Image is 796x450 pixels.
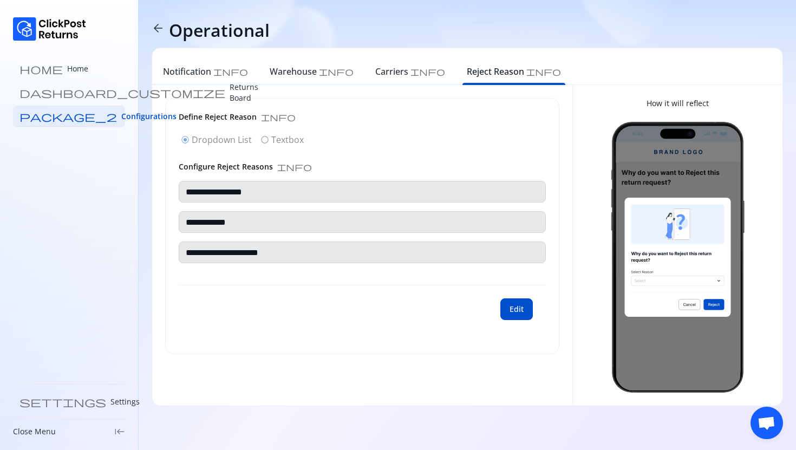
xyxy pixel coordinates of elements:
[410,67,445,76] span: info
[19,63,63,74] span: home
[67,63,88,74] p: Home
[586,122,769,393] img: return-image
[213,67,248,76] span: info
[13,426,125,437] div: Close Menukeyboard_tab_rtl
[110,396,140,407] p: Settings
[163,65,211,78] h6: Notification
[277,162,312,171] span: info
[230,82,258,103] p: Returns Board
[751,407,783,439] div: Open chat
[169,19,270,41] h4: Operational
[19,87,225,98] span: dashboard_customize
[152,22,165,35] span: arrow_back
[179,161,273,172] span: Configure Reject Reasons
[114,426,125,437] span: keyboard_tab_rtl
[13,391,125,413] a: settings Settings
[375,65,408,78] h6: Carriers
[270,65,317,78] h6: Warehouse
[13,82,125,103] a: dashboard_customize Returns Board
[179,112,257,122] span: Define Reject Reason
[467,65,524,78] h6: Reject Reason
[19,111,117,122] span: package_2
[647,98,709,109] p: How it will reflect
[526,67,561,76] span: info
[13,58,125,80] a: home Home
[510,304,524,315] span: Edit
[13,426,56,437] p: Close Menu
[121,111,177,122] span: Configurations
[500,298,533,320] button: Edit
[19,396,106,407] span: settings
[13,17,86,41] img: Logo
[261,113,296,121] span: info
[13,106,125,127] a: package_2 Configurations
[319,67,354,76] span: info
